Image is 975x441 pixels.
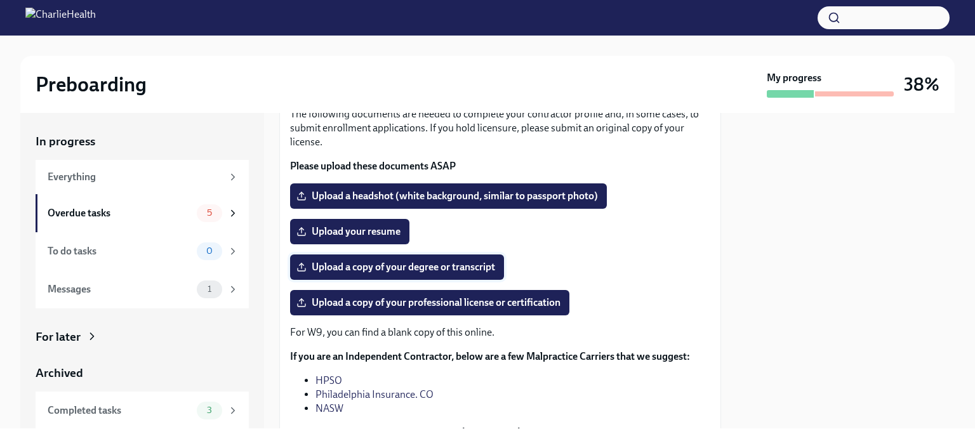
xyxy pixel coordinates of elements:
h2: Preboarding [36,72,147,97]
strong: My progress [767,71,821,85]
a: For later [36,329,249,345]
span: 5 [199,208,220,218]
div: Messages [48,282,192,296]
a: HPSO [315,374,342,386]
a: Philadelphia Insurance. CO [315,388,434,400]
span: 3 [199,405,220,415]
a: Archived [36,365,249,381]
a: Completed tasks3 [36,392,249,430]
span: Upload a copy of your degree or transcript [299,261,495,273]
label: Upload a copy of your degree or transcript [290,254,504,280]
div: To do tasks [48,244,192,258]
div: Overdue tasks [48,206,192,220]
div: Everything [48,170,222,184]
div: For later [36,329,81,345]
a: To do tasks0 [36,232,249,270]
span: 1 [200,284,219,294]
span: 0 [199,246,220,256]
h3: 38% [904,73,939,96]
span: Upload a copy of your professional license or certification [299,296,560,309]
label: Upload your resume [290,219,409,244]
a: Messages1 [36,270,249,308]
strong: If you are an Independent Contractor, below are a few Malpractice Carriers that we suggest: [290,350,690,362]
p: The following documents are needed to complete your contractor profile and, in some cases, to sub... [290,107,710,149]
a: Overdue tasks5 [36,194,249,232]
span: Upload a headshot (white background, similar to passport photo) [299,190,598,202]
a: NASW [315,402,343,414]
p: For W9, you can find a blank copy of this online. [290,326,710,339]
label: Upload a headshot (white background, similar to passport photo) [290,183,607,209]
span: Upload your resume [299,225,401,238]
div: Completed tasks [48,404,192,418]
label: Upload a copy of your professional license or certification [290,290,569,315]
img: CharlieHealth [25,8,96,28]
strong: Please upload these documents ASAP [290,160,456,172]
a: Everything [36,160,249,194]
a: In progress [36,133,249,150]
strong: Please ensure your policy has limits of $1 million to $3 million [294,426,559,438]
